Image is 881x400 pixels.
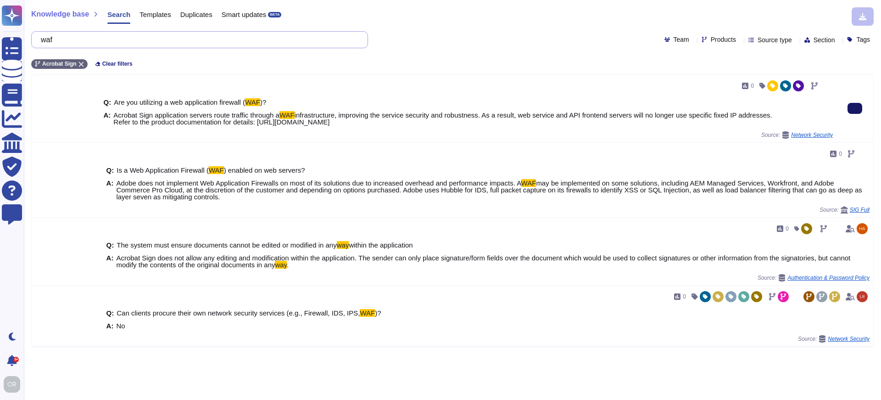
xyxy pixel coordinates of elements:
span: The system must ensure documents cannot be edited or modified in any [117,241,336,249]
span: Source: [798,335,870,343]
span: 0 [683,294,686,299]
span: Team [674,36,689,43]
b: A: [106,254,114,268]
span: SIG Full [850,207,870,213]
span: may be implemented on some solutions, including AEM Managed Services, Workfront, and Adobe Commer... [116,179,862,201]
span: Duplicates [180,11,212,18]
span: Tags [856,36,870,43]
span: Can clients procure their own network security services (e.g., Firewall, IDS, IPS, [117,309,360,317]
span: 0 [839,151,842,157]
span: Source: [758,274,870,282]
span: Acrobat Sign application servers route traffic through a [113,111,279,119]
b: A: [106,180,114,200]
span: Templates [139,11,171,18]
span: Acrobat Sign [42,61,77,67]
b: Q: [106,242,114,248]
span: Products [711,36,736,43]
img: user [857,223,868,234]
mark: way [275,261,287,269]
span: . [287,261,289,269]
span: Authentication & Password Policy [787,275,870,281]
b: A: [106,322,114,329]
input: Search a question or template... [36,32,358,48]
span: Are you utilizing a web application firewall ( [114,98,245,106]
span: Acrobat Sign does not allow any editing and modification within the application. The sender can o... [116,254,850,269]
b: A: [103,112,111,125]
b: Q: [106,167,114,174]
span: Is a Web Application Firewall ( [117,166,209,174]
span: No [116,322,125,330]
span: Knowledge base [31,11,89,18]
span: )? [260,98,266,106]
mark: WAF [360,309,375,317]
mark: WAF [521,179,536,187]
span: Search [107,11,130,18]
span: Source: [820,206,870,214]
b: Q: [103,99,111,106]
span: Source: [761,131,833,139]
b: Q: [106,310,114,316]
mark: way [337,241,349,249]
span: ) enabled on web servers? [224,166,305,174]
span: Adobe does not implement Web Application Firewalls on most of its solutions due to increased over... [116,179,521,187]
img: user [857,291,868,302]
span: Smart updates [222,11,267,18]
span: Network Security [791,132,833,138]
span: )? [375,309,381,317]
span: Source type [758,37,792,43]
span: Network Security [828,336,870,342]
img: user [4,376,20,393]
span: infrastructure, improving the service security and robustness. As a result, web service and API f... [113,111,772,126]
span: 0 [786,226,789,231]
mark: WAF [209,166,224,174]
mark: WAF [245,98,260,106]
button: user [2,374,27,394]
mark: WAF [279,111,295,119]
span: within the application [349,241,413,249]
span: Section [814,37,835,43]
span: 0 [751,83,754,89]
div: 9+ [13,357,19,362]
div: BETA [268,12,281,17]
span: Clear filters [102,61,133,67]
